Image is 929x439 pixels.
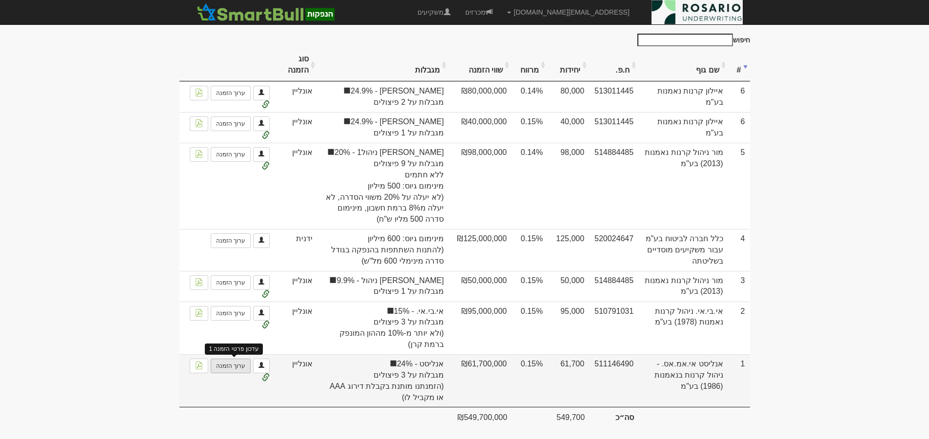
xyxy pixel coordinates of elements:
[638,271,728,302] td: מור ניהול קרנות נאמנות (2013) בע"מ
[548,354,589,407] td: 61,700
[322,86,444,97] span: [PERSON_NAME] - 24.9%
[548,143,589,229] td: 98,000
[638,354,728,407] td: אנליסט אי.אמ.אס. - ניהול קרנות בנאמנות (1986) בע"מ
[211,116,251,131] a: ערוך הזמנה
[512,271,548,302] td: 0.15%
[548,407,589,426] td: 549,700
[548,302,589,354] td: 95,000
[275,302,318,354] td: אונליין
[589,112,638,143] td: 513011445
[211,147,251,162] a: ערוך הזמנה
[638,143,728,229] td: מור ניהול קרנות נאמנות (2013) בע"מ
[449,354,512,407] td: ₪61,700,000
[194,2,337,22] img: SmartBull Logo
[275,112,318,143] td: אונליין
[548,81,589,112] td: 80,000
[322,306,444,317] span: אי.בי.אי. - 15%
[638,302,728,354] td: אי.בי.אי. ניהול קרנות נאמנות (1978) בע"מ
[322,181,444,192] span: מינימום גיוס: 500 מיליון
[211,275,251,290] a: ערוך הזמנה
[211,86,251,100] a: ערוך הזמנה
[195,309,203,317] img: pdf-file-icon.png
[322,170,444,181] span: ללא חתמים
[512,229,548,271] td: 0.15%
[638,81,728,112] td: איילון קרנות נאמנות בע"מ
[637,34,733,46] input: חיפוש
[548,49,589,81] th: יחידות: activate to sort column ascending
[449,271,512,302] td: ₪50,000,000
[322,245,444,267] span: (להתנות השתתפות בהנפקה בגודל סדרה מינימלי 600 מל"ש)
[589,81,638,112] td: 513011445
[195,150,203,158] img: pdf-file-icon.png
[275,81,318,112] td: אונליין
[211,359,251,373] a: ערוך הזמנה
[322,381,444,403] span: (הזמנתנו מותנת בקבלת דירוג AAA או מקביל לו)
[322,128,444,139] span: מגבלות על 1 פיצולים
[728,81,750,112] td: 6
[638,112,728,143] td: איילון קרנות נאמנות בע"מ
[211,233,251,248] a: ערוך הזמנה
[449,81,512,112] td: ₪80,000,000
[449,49,512,81] th: שווי הזמנה: activate to sort column ascending
[322,328,444,350] span: (ולא יותר מ-10% מההון המונפק ברמת קרן)
[322,359,444,370] span: אנליסט - 24%
[548,271,589,302] td: 50,000
[195,362,203,369] img: pdf-file-icon.png
[589,302,638,354] td: 510791031
[589,354,638,407] td: 511146490
[322,370,444,381] span: מגבלות על 3 פיצולים
[638,49,728,81] th: שם גוף: activate to sort column ascending
[589,143,638,229] td: 514884485
[728,354,750,407] td: 1
[548,112,589,143] td: 40,000
[317,49,449,81] th: מגבלות: activate to sort column ascending
[195,278,203,286] img: pdf-file-icon.png
[322,317,444,328] span: מגבלות על 3 פיצולים
[195,119,203,127] img: pdf-file-icon.png
[205,344,263,355] div: עדכון פרטי הזמנה 1
[638,229,728,271] td: כלל חברה לביטוח בע"מ עבור משקיעים מוסדיים בשליטתה
[728,143,750,229] td: 5
[634,34,750,46] label: חיפוש
[322,116,444,128] span: [PERSON_NAME] - 24.9%
[322,158,444,170] span: מגבלות על 9 פיצולים
[322,192,444,226] span: (לא יעלה על 20% משווי הסדרה, לא יעלה מ8% ברמת חשבון, מינימום סדרה 500 מליו ש"ח)
[512,143,548,229] td: 0.14%
[322,275,444,286] span: [PERSON_NAME] ניהול - 9.9%
[275,49,318,81] th: סוג הזמנה: activate to sort column ascending
[322,233,444,245] span: מינימום גיוס: 600 מיליון
[449,407,512,426] td: ₪549,700,000
[275,271,318,302] td: אונליין
[449,143,512,229] td: ₪98,000,000
[728,229,750,271] td: 4
[275,354,318,407] td: אונליין
[589,271,638,302] td: 514884485
[275,143,318,229] td: אונליין
[195,89,203,96] img: pdf-file-icon.png
[211,306,251,321] a: ערוך הזמנה
[728,49,750,81] th: #: activate to sort column ascending
[589,49,638,81] th: ח.פ.: activate to sort column ascending
[548,229,589,271] td: 125,000
[728,271,750,302] td: 3
[728,112,750,143] td: 6
[449,229,512,271] td: ₪125,000,000
[322,97,444,108] span: מגבלות על 2 פיצולים
[322,286,444,297] span: מגבלות על 1 פיצולים
[728,302,750,354] td: 2
[449,112,512,143] td: ₪40,000,000
[275,229,318,271] td: ידנית
[512,49,548,81] th: מרווח: activate to sort column ascending
[322,147,444,158] span: [PERSON_NAME] ניהול1 - 20%
[512,302,548,354] td: 0.15%
[512,354,548,407] td: 0.15%
[512,81,548,112] td: 0.14%
[589,229,638,271] td: 520024647
[512,112,548,143] td: 0.15%
[449,302,512,354] td: ₪95,000,000
[615,413,634,421] strong: סה״כ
